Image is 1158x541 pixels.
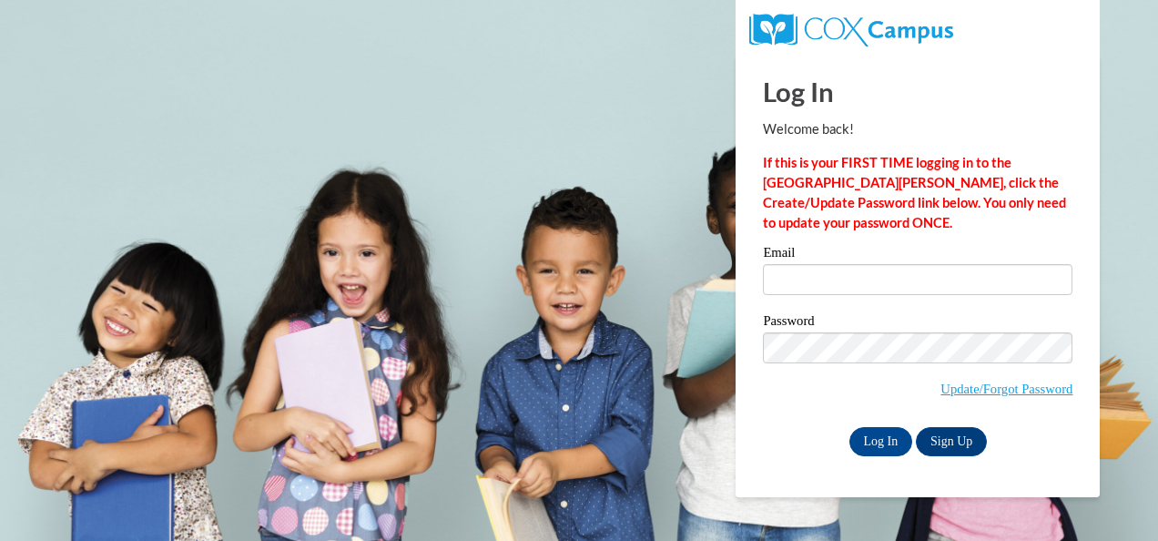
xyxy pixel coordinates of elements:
[763,119,1072,139] p: Welcome back!
[749,14,952,46] img: COX Campus
[763,246,1072,264] label: Email
[763,155,1066,230] strong: If this is your FIRST TIME logging in to the [GEOGRAPHIC_DATA][PERSON_NAME], click the Create/Upd...
[763,314,1072,332] label: Password
[916,427,987,456] a: Sign Up
[849,427,913,456] input: Log In
[749,21,952,36] a: COX Campus
[940,382,1072,396] a: Update/Forgot Password
[763,73,1072,110] h1: Log In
